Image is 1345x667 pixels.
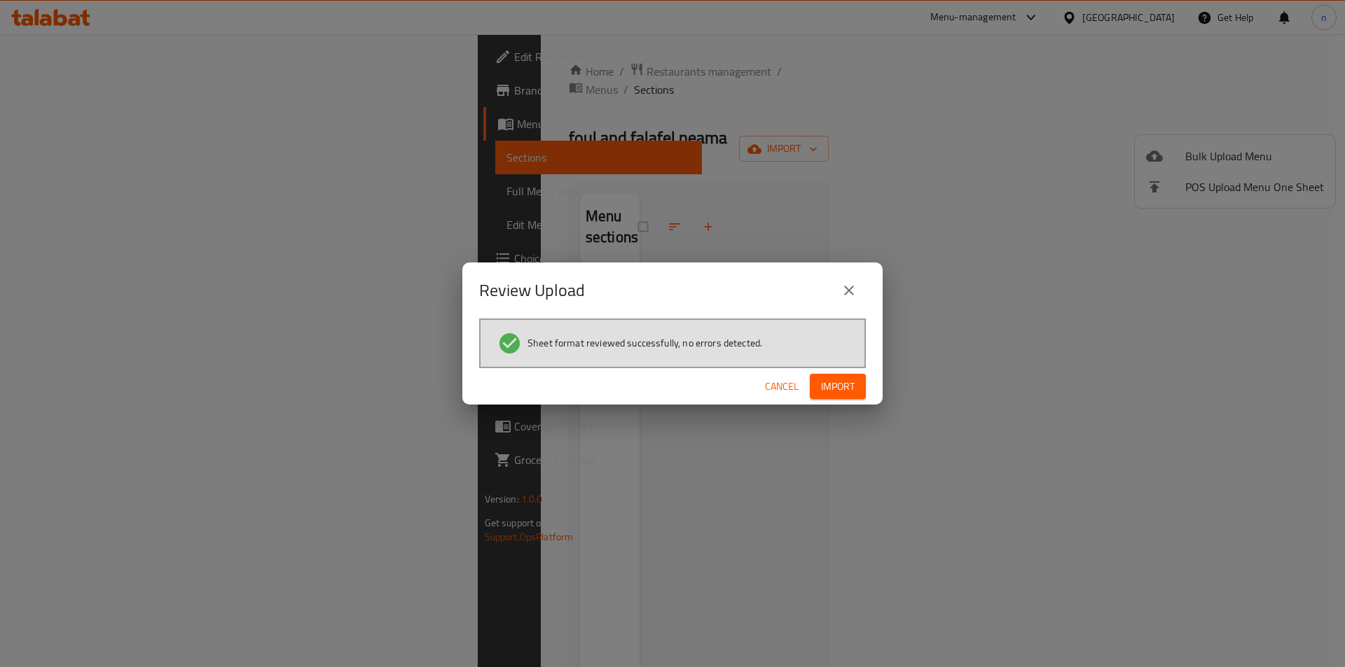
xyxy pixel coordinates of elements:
[765,378,799,395] span: Cancel
[832,274,866,307] button: close
[479,279,585,302] h2: Review Upload
[527,336,762,350] span: Sheet format reviewed successfully, no errors detected.
[821,378,855,395] span: Import
[810,374,866,400] button: Import
[759,374,804,400] button: Cancel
